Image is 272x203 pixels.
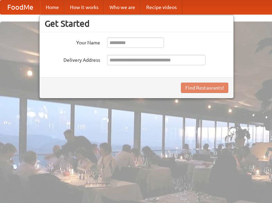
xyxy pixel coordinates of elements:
[40,0,64,14] a: Home
[45,55,100,64] label: Delivery Address
[64,0,104,14] a: How it works
[45,37,100,46] label: Your Name
[45,18,228,29] h3: Get Started
[104,0,141,14] a: Who we are
[181,83,228,93] button: Find Restaurants!
[0,0,40,14] a: FoodMe
[141,0,182,14] a: Recipe videos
